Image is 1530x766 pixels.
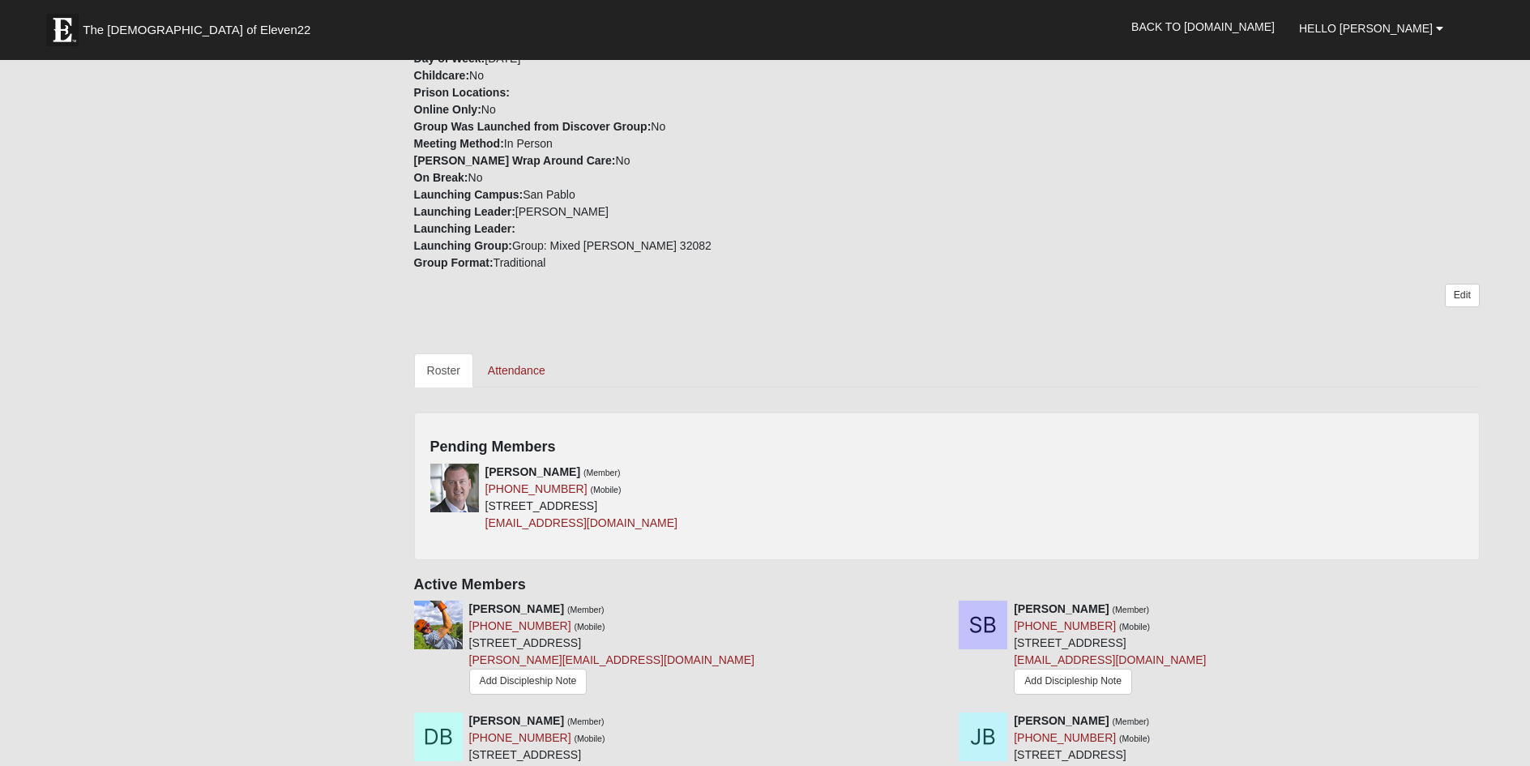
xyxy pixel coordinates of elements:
[485,464,677,532] div: [STREET_ADDRESS]
[414,171,468,184] strong: On Break:
[414,353,473,387] a: Roster
[1119,6,1287,47] a: Back to [DOMAIN_NAME]
[1445,284,1480,307] a: Edit
[414,137,504,150] strong: Meeting Method:
[469,714,564,727] strong: [PERSON_NAME]
[414,239,512,252] strong: Launching Group:
[1113,717,1150,726] small: (Member)
[567,605,605,614] small: (Member)
[46,14,79,46] img: Eleven22 logo
[414,256,494,269] strong: Group Format:
[469,653,754,666] a: [PERSON_NAME][EMAIL_ADDRESS][DOMAIN_NAME]
[575,622,605,631] small: (Mobile)
[414,120,652,133] strong: Group Was Launched from Discover Group:
[1119,734,1150,743] small: (Mobile)
[469,731,571,744] a: [PHONE_NUMBER]
[485,465,580,478] strong: [PERSON_NAME]
[469,602,564,615] strong: [PERSON_NAME]
[414,205,515,218] strong: Launching Leader:
[485,516,677,529] a: [EMAIL_ADDRESS][DOMAIN_NAME]
[38,6,362,46] a: The [DEMOGRAPHIC_DATA] of Eleven22
[575,734,605,743] small: (Mobile)
[469,619,571,632] a: [PHONE_NUMBER]
[414,103,481,116] strong: Online Only:
[591,485,622,494] small: (Mobile)
[469,669,588,694] a: Add Discipleship Note
[475,353,558,387] a: Attendance
[414,222,515,235] strong: Launching Leader:
[1287,8,1455,49] a: Hello [PERSON_NAME]
[1119,622,1150,631] small: (Mobile)
[1299,22,1433,35] span: Hello [PERSON_NAME]
[83,22,310,38] span: The [DEMOGRAPHIC_DATA] of Eleven22
[414,69,469,82] strong: Childcare:
[583,468,621,477] small: (Member)
[1014,669,1132,694] a: Add Discipleship Note
[414,188,524,201] strong: Launching Campus:
[414,576,1480,594] h4: Active Members
[1014,714,1109,727] strong: [PERSON_NAME]
[1014,602,1109,615] strong: [PERSON_NAME]
[430,439,1464,456] h4: Pending Members
[1014,731,1116,744] a: [PHONE_NUMBER]
[469,601,754,700] div: [STREET_ADDRESS]
[1113,605,1150,614] small: (Member)
[1014,619,1116,632] a: [PHONE_NUMBER]
[414,154,616,167] strong: [PERSON_NAME] Wrap Around Care:
[1014,653,1206,666] a: [EMAIL_ADDRESS][DOMAIN_NAME]
[1014,601,1206,698] div: [STREET_ADDRESS]
[414,86,510,99] strong: Prison Locations:
[567,717,605,726] small: (Member)
[485,482,588,495] a: [PHONE_NUMBER]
